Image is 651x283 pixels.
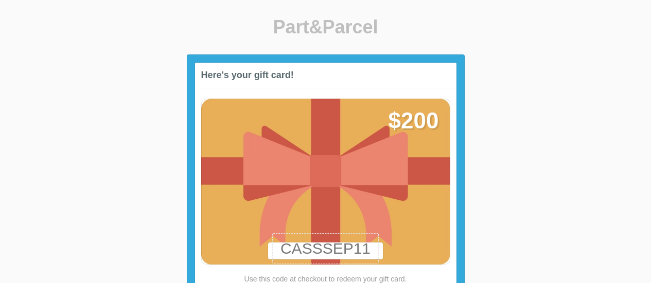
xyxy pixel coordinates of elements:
[249,16,403,38] a: Part&Parcel
[272,233,379,263] strong: CASSSEP11
[201,99,450,264] img: Gift card illustration
[201,70,294,81] h2: Here's your gift card!
[389,108,439,134] strong: $200
[200,275,451,283] p: Use this code at checkout to redeem your gift card.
